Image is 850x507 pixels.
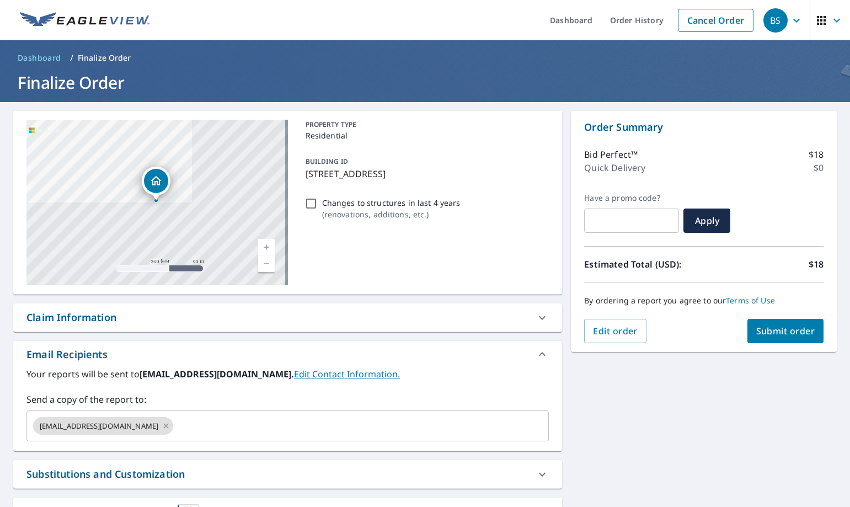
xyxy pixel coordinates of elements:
[33,421,165,431] span: [EMAIL_ADDRESS][DOMAIN_NAME]
[78,52,131,63] p: Finalize Order
[678,9,753,32] a: Cancel Order
[26,467,185,482] div: Substitutions and Customization
[20,12,150,29] img: EV Logo
[18,52,61,63] span: Dashboard
[584,193,679,203] label: Have a promo code?
[13,460,562,488] div: Substitutions and Customization
[322,197,461,209] p: Changes to structures in last 4 years
[140,368,294,380] b: [EMAIL_ADDRESS][DOMAIN_NAME].
[584,296,824,306] p: By ordering a report you agree to our
[584,120,824,135] p: Order Summary
[763,8,788,33] div: BS
[747,319,824,343] button: Submit order
[306,130,545,141] p: Residential
[258,255,275,272] a: Current Level 17, Zoom Out
[33,417,173,435] div: [EMAIL_ADDRESS][DOMAIN_NAME]
[70,51,73,65] li: /
[756,325,815,337] span: Submit order
[306,120,545,130] p: PROPERTY TYPE
[322,209,461,220] p: ( renovations, additions, etc. )
[809,148,824,161] p: $18
[13,341,562,367] div: Email Recipients
[683,209,730,233] button: Apply
[258,239,275,255] a: Current Level 17, Zoom In
[593,325,638,337] span: Edit order
[13,49,66,67] a: Dashboard
[692,215,721,227] span: Apply
[13,303,562,332] div: Claim Information
[26,393,549,406] label: Send a copy of the report to:
[584,319,646,343] button: Edit order
[584,258,704,271] p: Estimated Total (USD):
[26,310,116,325] div: Claim Information
[26,347,108,362] div: Email Recipients
[142,167,170,201] div: Dropped pin, building 1, Residential property, 25203 45th Ave S Kent, WA 98032
[13,71,837,94] h1: Finalize Order
[584,161,645,174] p: Quick Delivery
[13,49,837,67] nav: breadcrumb
[809,258,824,271] p: $18
[814,161,824,174] p: $0
[726,295,775,306] a: Terms of Use
[294,368,400,380] a: EditContactInfo
[306,157,348,166] p: BUILDING ID
[26,367,549,381] label: Your reports will be sent to
[306,167,545,180] p: [STREET_ADDRESS]
[584,148,638,161] p: Bid Perfect™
